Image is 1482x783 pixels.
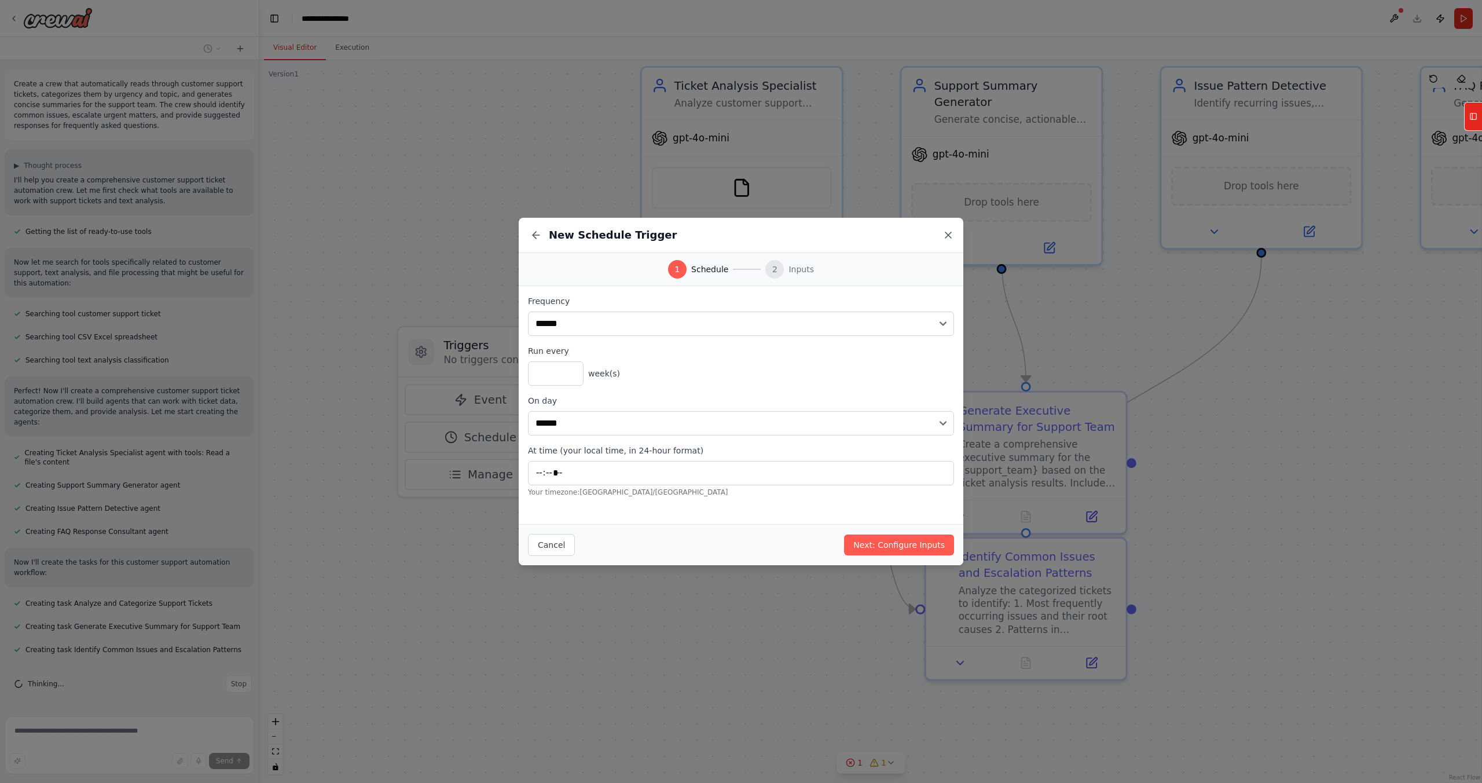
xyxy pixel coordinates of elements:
[765,260,784,279] div: 2
[788,264,814,275] span: Inputs
[528,395,954,407] label: On day
[691,264,728,275] span: Schedule
[528,345,954,357] label: Run every
[549,227,677,243] h2: New Schedule Trigger
[528,295,954,307] label: Frequency
[588,368,620,379] span: week(s)
[528,488,954,497] p: Your timezone: [GEOGRAPHIC_DATA]/[GEOGRAPHIC_DATA]
[668,260,687,279] div: 1
[528,445,954,456] label: At time (your local time, in 24-hour format)
[844,535,954,555] button: Next: Configure Inputs
[528,534,575,556] button: Cancel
